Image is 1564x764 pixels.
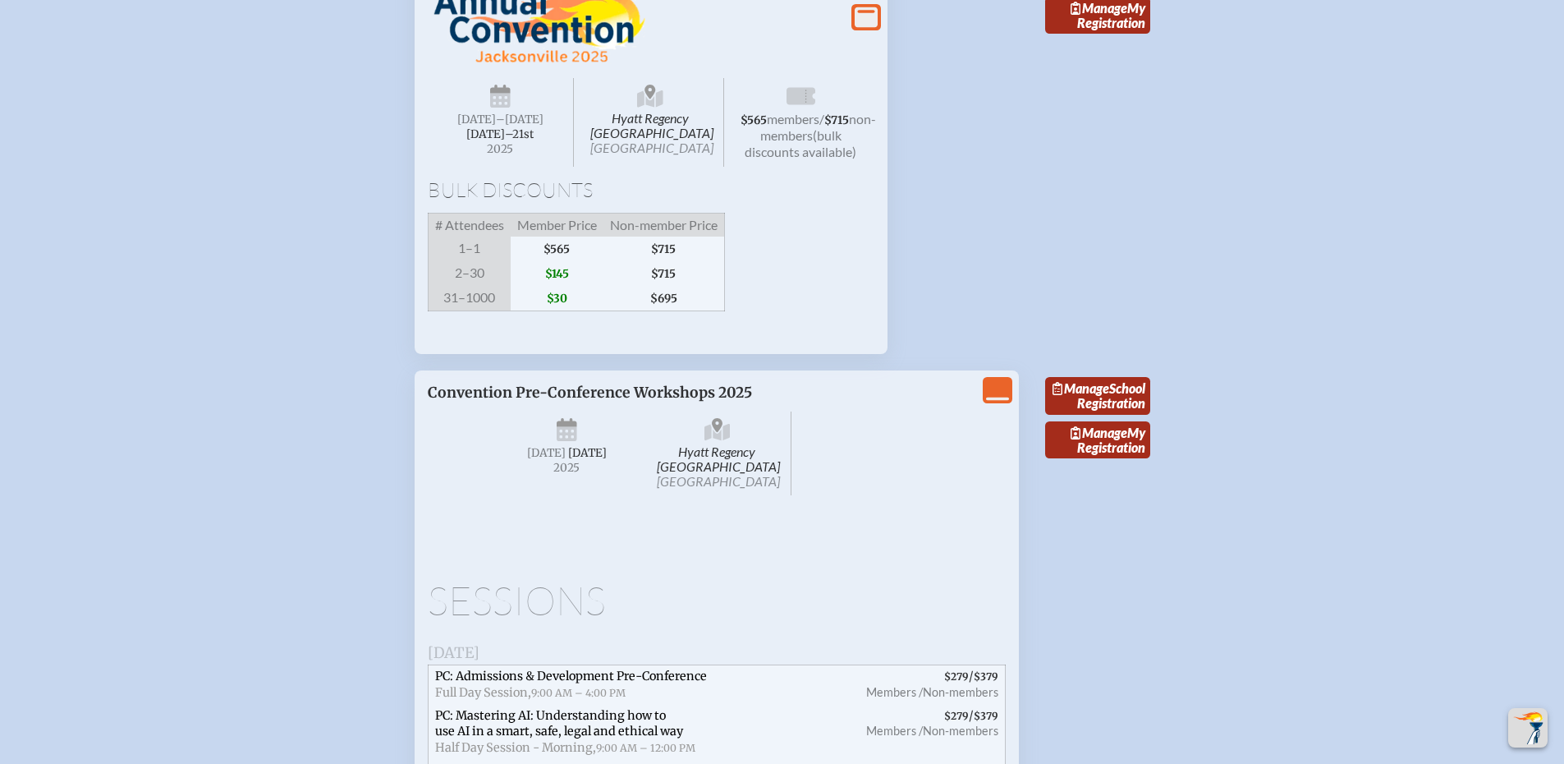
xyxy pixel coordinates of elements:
[577,78,724,167] span: Hyatt Regency [GEOGRAPHIC_DATA]
[511,261,603,286] span: $145
[923,685,998,699] span: Non-members
[644,412,791,495] span: Hyatt Regency [GEOGRAPHIC_DATA]
[466,127,534,141] span: [DATE]–⁠21st
[428,286,511,311] span: 31–1000
[1045,377,1150,415] a: ManageSchool Registration
[866,724,923,738] span: Members /
[428,213,511,237] span: # Attendees
[428,237,511,261] span: 1–1
[974,670,998,683] span: $379
[596,742,695,754] span: 9:00 AM – 12:00 PM
[496,113,544,127] span: –[DATE]
[1045,421,1150,459] a: ManageMy Registration
[428,384,752,402] span: Convention Pre-Conference Workshops 2025
[866,685,923,699] span: Members /
[428,643,479,662] span: [DATE]
[1053,380,1109,396] span: Manage
[760,111,876,143] span: non-members
[531,687,626,699] span: 9:00 AM – 4:00 PM
[457,113,496,127] span: [DATE]
[767,111,819,127] span: members
[847,665,1005,704] span: /
[603,237,725,261] span: $715
[944,670,969,683] span: $279
[511,286,603,311] span: $30
[507,462,628,474] span: 2025
[603,213,725,237] span: Non-member Price
[511,213,603,237] span: Member Price
[435,740,596,755] span: Half Day Session - Morning,
[568,446,607,460] span: [DATE]
[657,473,780,489] span: [GEOGRAPHIC_DATA]
[428,581,1006,620] h1: Sessions
[923,724,998,738] span: Non-members
[1071,425,1127,440] span: Manage
[944,710,969,722] span: $279
[741,113,767,127] span: $565
[441,143,561,155] span: 2025
[1511,711,1544,744] img: To the top
[590,140,713,155] span: [GEOGRAPHIC_DATA]
[745,127,856,159] span: (bulk discounts available)
[603,286,725,311] span: $695
[428,261,511,286] span: 2–30
[435,685,531,700] span: Full Day Session,
[1508,708,1548,748] button: Scroll Top
[527,446,566,460] span: [DATE]
[603,261,725,286] span: $715
[974,710,998,722] span: $379
[435,669,707,683] span: PC: Admissions & Development Pre-Conference
[428,180,874,200] h1: Bulk Discounts
[511,237,603,261] span: $565
[435,708,683,739] span: PC: Mastering AI: Understanding how to use AI in a smart, safe, legal and ethical way
[847,705,1005,761] span: /
[824,113,849,127] span: $715
[819,111,824,127] span: /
